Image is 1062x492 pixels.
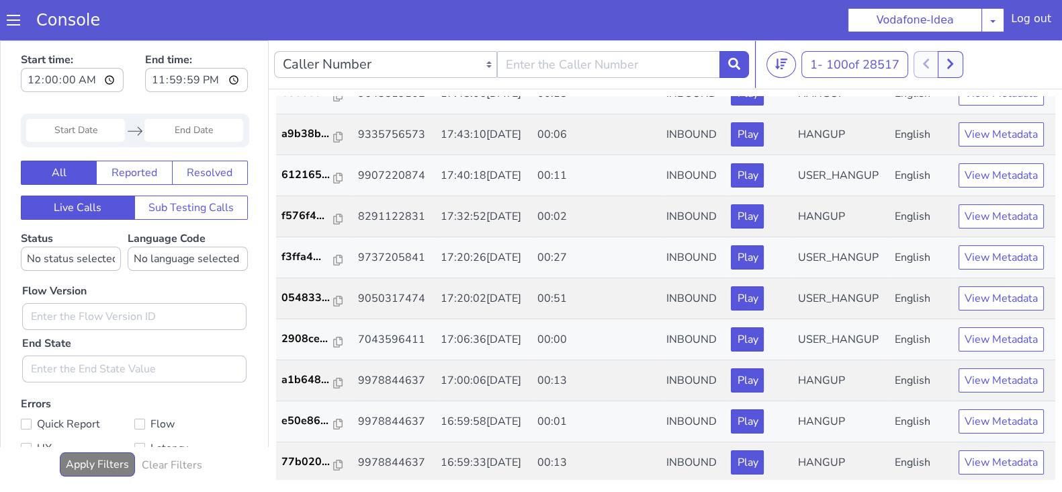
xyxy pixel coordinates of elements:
[353,156,435,197] td: 8291122831
[353,361,435,402] td: 9978844637
[889,197,953,238] td: English
[353,402,435,443] td: 9978844637
[281,208,334,224] p: f3ffa4...
[793,197,889,238] td: USER_HANGUP
[134,155,249,179] button: Sub Testing Calls
[134,399,248,417] label: Latency
[661,197,725,238] td: INBOUND
[26,79,125,101] input: Start Date
[353,115,435,156] td: 9907220874
[435,197,532,238] td: 17:20:26[DATE]
[353,320,435,361] td: 9978844637
[435,115,532,156] td: 17:40:18[DATE]
[848,8,982,32] button: Vodafone-Idea
[281,413,334,429] p: 77b020...
[21,191,121,231] label: Status
[281,290,347,306] a: 2908ce...
[793,279,889,320] td: USER_HANGUP
[889,279,953,320] td: English
[281,126,334,142] p: 612165...
[281,372,334,388] p: e50e86...
[172,120,248,145] button: Resolved
[959,123,1044,147] button: View Metadata
[281,290,334,306] p: 2908ce...
[889,74,953,115] td: English
[532,361,662,402] td: 00:01
[532,156,662,197] td: 00:02
[22,315,247,342] input: Enter the End State Value
[793,361,889,402] td: HANGUP
[826,16,899,32] span: 100 of 28517
[959,287,1044,311] button: View Metadata
[959,369,1044,393] button: View Metadata
[145,28,248,52] input: End time:
[661,115,725,156] td: INBOUND
[435,279,532,320] td: 17:06:36[DATE]
[144,79,243,101] input: End Date
[532,402,662,443] td: 00:13
[959,410,1044,434] button: View Metadata
[731,287,764,311] button: Play
[21,155,135,179] button: Live Calls
[959,82,1044,106] button: View Metadata
[22,243,87,259] label: Flow Version
[281,167,334,183] p: f576f4...
[134,374,248,393] label: Flow
[435,156,532,197] td: 17:32:52[DATE]
[22,263,247,290] input: Enter the Flow Version ID
[281,249,334,265] p: 054833...
[661,320,725,361] td: INBOUND
[889,402,953,443] td: English
[1011,11,1051,32] div: Log out
[281,85,347,101] a: a9b38b...
[532,238,662,279] td: 00:51
[661,156,725,197] td: INBOUND
[889,361,953,402] td: English
[145,7,248,56] label: End time:
[661,361,725,402] td: INBOUND
[661,238,725,279] td: INBOUND
[281,85,334,101] p: a9b38b...
[532,320,662,361] td: 00:13
[435,361,532,402] td: 16:59:58[DATE]
[731,246,764,270] button: Play
[96,120,172,145] button: Reported
[731,123,764,147] button: Play
[281,249,347,265] a: 054833...
[281,208,347,224] a: f3ffa4...
[793,238,889,279] td: USER_HANGUP
[532,115,662,156] td: 00:11
[793,156,889,197] td: HANGUP
[959,164,1044,188] button: View Metadata
[801,11,908,38] button: 1- 100of 28517
[435,402,532,443] td: 16:59:33[DATE]
[532,279,662,320] td: 00:00
[793,320,889,361] td: HANGUP
[793,74,889,115] td: HANGUP
[281,331,334,347] p: a1b648...
[22,295,71,311] label: End State
[731,205,764,229] button: Play
[793,402,889,443] td: HANGUP
[21,206,121,231] select: Status
[731,328,764,352] button: Play
[21,399,134,417] label: UX
[889,156,953,197] td: English
[497,11,720,38] input: Enter the Caller Number
[661,74,725,115] td: INBOUND
[21,28,124,52] input: Start time:
[21,7,124,56] label: Start time:
[353,279,435,320] td: 7043596411
[128,191,248,231] label: Language Code
[142,419,202,432] h6: Clear Filters
[731,369,764,393] button: Play
[731,82,764,106] button: Play
[435,238,532,279] td: 17:20:02[DATE]
[281,126,347,142] a: 612165...
[353,197,435,238] td: 9737205841
[731,164,764,188] button: Play
[889,238,953,279] td: English
[435,74,532,115] td: 17:43:10[DATE]
[281,167,347,183] a: f576f4...
[793,115,889,156] td: USER_HANGUP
